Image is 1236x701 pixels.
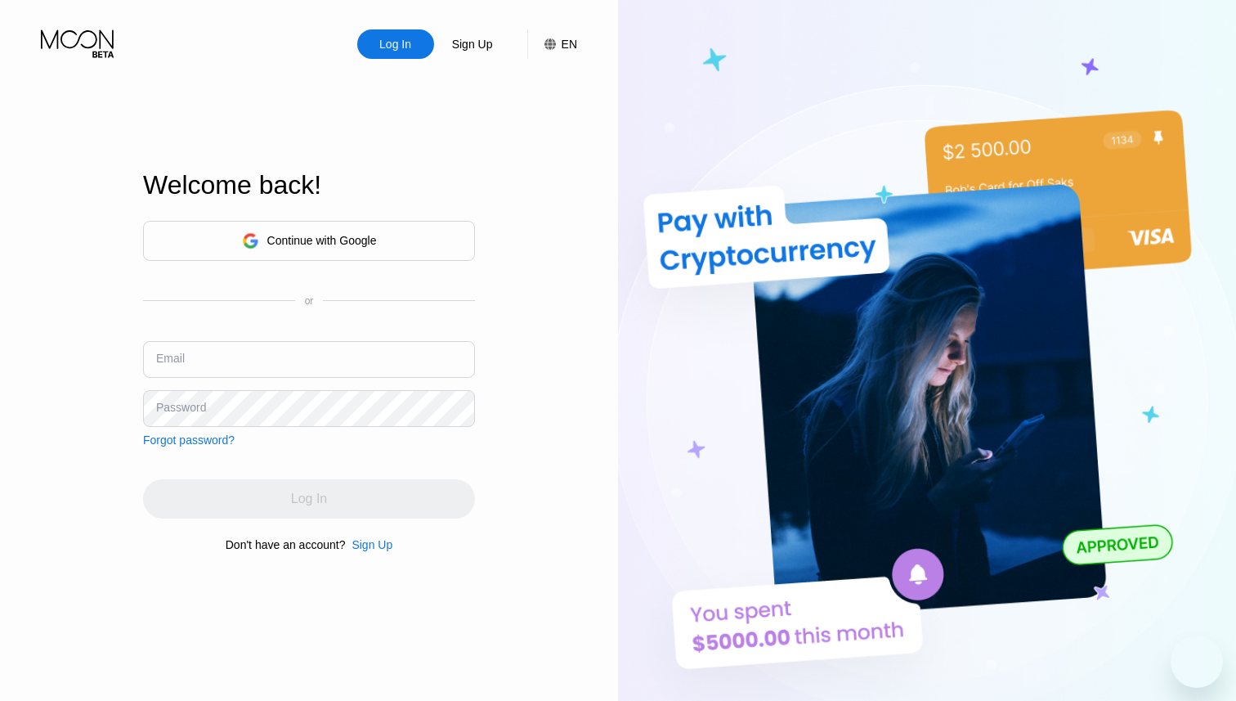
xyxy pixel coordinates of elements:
div: Password [156,401,206,414]
div: Continue with Google [267,234,377,247]
div: Sign Up [345,538,392,551]
div: Don't have an account? [226,538,346,551]
div: Forgot password? [143,434,235,447]
div: EN [527,29,577,59]
div: Log In [357,29,434,59]
div: Welcome back! [143,170,475,200]
iframe: Button to launch messaging window [1171,636,1223,688]
div: Email [156,352,185,365]
div: Log In [378,36,413,52]
div: or [305,295,314,307]
div: EN [562,38,577,51]
div: Sign Up [450,36,495,52]
div: Sign Up [434,29,511,59]
div: Sign Up [352,538,392,551]
div: Continue with Google [143,221,475,261]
